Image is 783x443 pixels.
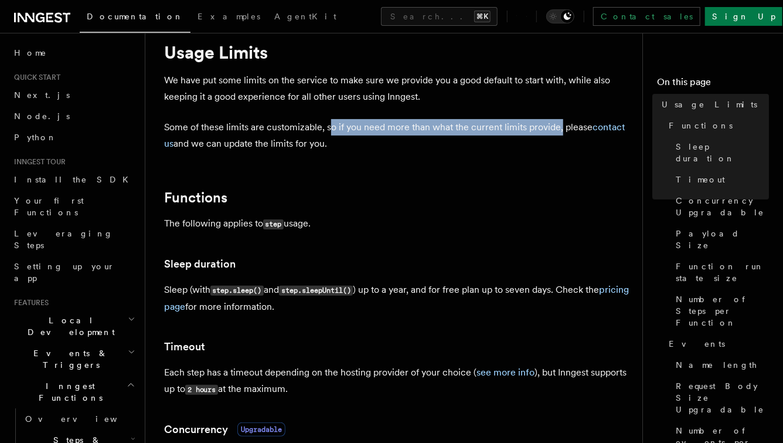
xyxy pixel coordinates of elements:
[669,338,725,350] span: Events
[210,286,264,296] code: step.sleep()
[9,73,60,82] span: Quick start
[676,293,769,329] span: Number of Steps per Function
[9,310,138,343] button: Local Development
[164,42,633,63] h1: Usage Limits
[9,169,138,190] a: Install the SDK
[671,136,769,169] a: Sleep duration
[164,72,633,105] p: We have put some limits on the service to make sure we provide you a good default to start with, ...
[87,12,183,21] span: Documentation
[669,120,733,131] span: Functions
[676,195,769,218] span: Concurrency Upgradable
[381,7,498,26] button: Search...⌘K
[657,75,769,94] h4: On this page
[164,256,236,272] a: Sleep duration
[9,42,138,63] a: Home
[671,190,769,223] a: Concurrency Upgradable
[664,333,769,354] a: Events
[80,4,190,33] a: Documentation
[676,174,725,185] span: Timeout
[190,4,267,32] a: Examples
[274,12,336,21] span: AgentKit
[14,133,57,142] span: Python
[676,261,769,284] span: Function run state size
[474,11,491,22] kbd: ⌘K
[9,223,138,256] a: Leveraging Steps
[546,9,574,23] button: Toggle dark mode
[14,262,115,283] span: Setting up your app
[676,359,758,371] span: Name length
[9,256,138,289] a: Setting up your app
[164,339,205,355] a: Timeout
[9,380,127,404] span: Inngest Functions
[9,106,138,127] a: Node.js
[164,190,227,206] a: Functions
[9,157,66,167] span: Inngest tour
[476,367,535,378] a: see more info
[671,223,769,256] a: Payload Size
[263,219,284,229] code: step
[25,414,146,424] span: Overview
[14,229,113,250] span: Leveraging Steps
[662,99,757,110] span: Usage Limits
[676,380,769,415] span: Request Body Size Upgradable
[9,343,138,376] button: Events & Triggers
[9,84,138,106] a: Next.js
[14,90,70,100] span: Next.js
[14,111,70,121] span: Node.js
[279,286,353,296] code: step.sleepUntil()
[14,47,47,59] span: Home
[9,315,128,338] span: Local Development
[705,7,782,26] a: Sign Up
[164,282,633,315] p: Sleep (with and ) up to a year, and for free plan up to seven days. Check the for more information.
[671,169,769,190] a: Timeout
[593,7,700,26] a: Contact sales
[14,196,84,217] span: Your first Functions
[9,376,138,408] button: Inngest Functions
[198,12,260,21] span: Examples
[14,175,135,184] span: Install the SDK
[164,215,633,232] p: The following applies to usage.
[664,115,769,136] a: Functions
[164,421,285,438] a: ConcurrencyUpgradable
[671,376,769,420] a: Request Body Size Upgradable
[9,190,138,223] a: Your first Functions
[9,127,138,148] a: Python
[676,141,769,164] span: Sleep duration
[267,4,343,32] a: AgentKit
[9,347,128,371] span: Events & Triggers
[21,408,138,430] a: Overview
[9,298,49,307] span: Features
[671,354,769,376] a: Name length
[657,94,769,115] a: Usage Limits
[164,364,633,398] p: Each step has a timeout depending on the hosting provider of your choice ( ), but Inngest support...
[237,422,285,437] span: Upgradable
[185,385,218,395] code: 2 hours
[671,289,769,333] a: Number of Steps per Function
[671,256,769,289] a: Function run state size
[676,228,769,251] span: Payload Size
[164,119,633,152] p: Some of these limits are customizable, so if you need more than what the current limits provide, ...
